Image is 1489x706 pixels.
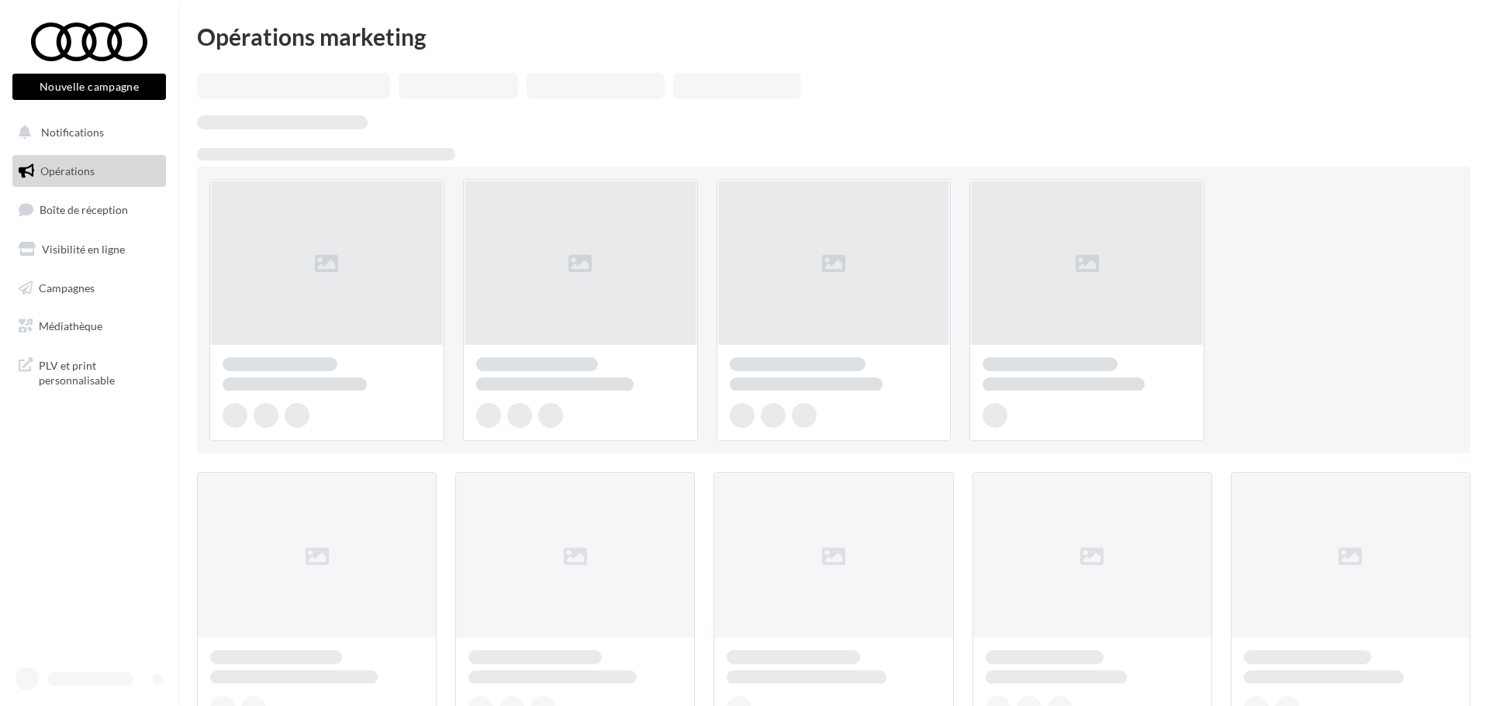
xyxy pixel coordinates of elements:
a: Boîte de réception [9,193,169,226]
span: Campagnes [39,281,95,294]
span: Opérations [40,164,95,177]
a: Médiathèque [9,310,169,343]
span: Visibilité en ligne [42,243,125,256]
a: Visibilité en ligne [9,233,169,266]
a: Opérations [9,155,169,188]
button: Notifications [9,116,163,149]
div: Opérations marketing [197,25,1470,48]
span: Médiathèque [39,319,102,332]
span: Notifications [41,126,104,139]
span: PLV et print personnalisable [39,355,160,388]
a: Campagnes [9,272,169,305]
a: PLV et print personnalisable [9,349,169,394]
button: Nouvelle campagne [12,74,166,100]
span: Boîte de réception [40,203,128,216]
